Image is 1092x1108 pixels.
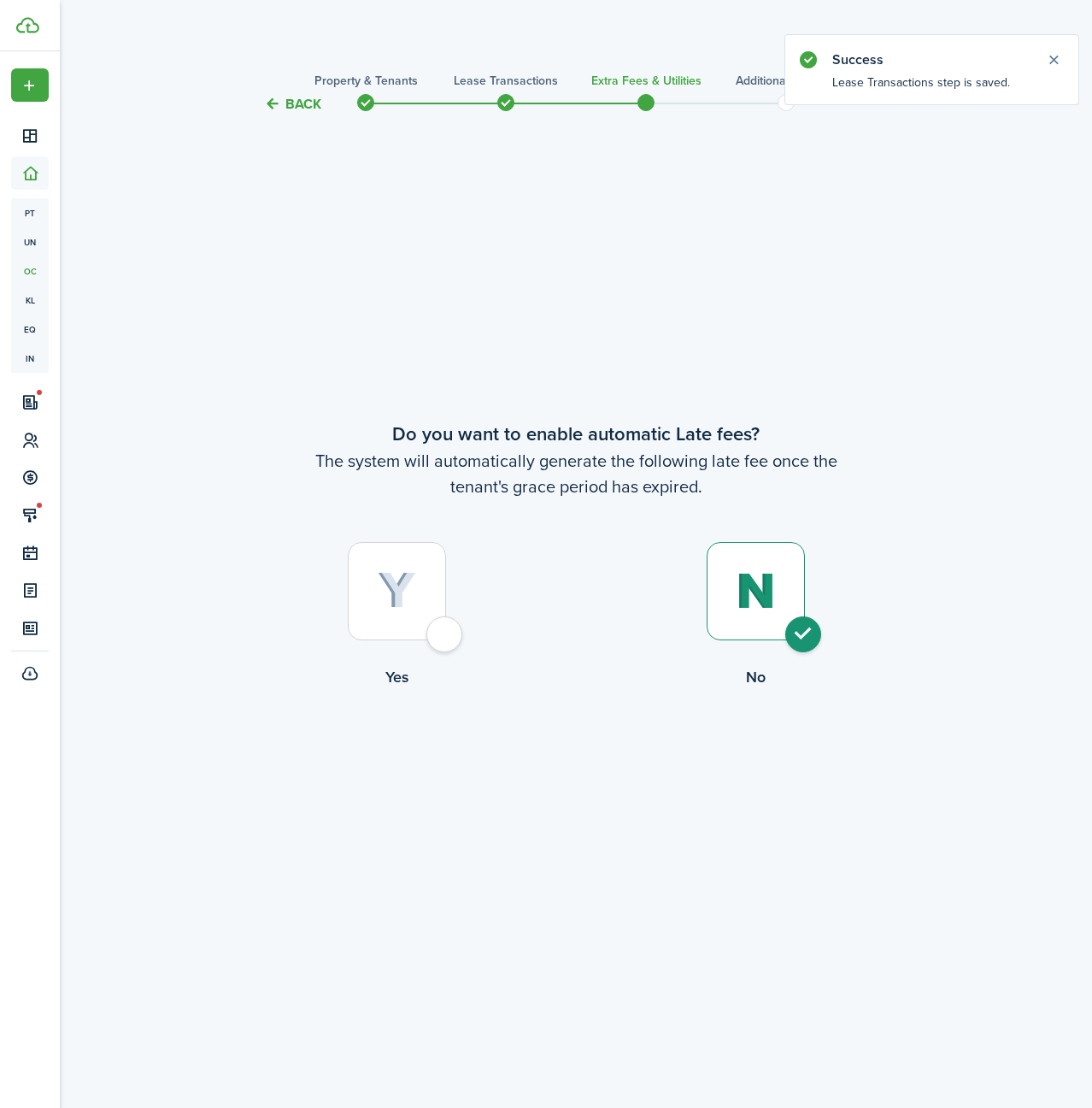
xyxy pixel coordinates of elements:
wizard-step-header-title: Do you want to enable automatic Late fees? [217,420,935,448]
a: eq [11,315,49,344]
a: pt [11,198,49,227]
button: Open menu [11,68,49,102]
a: in [11,344,49,373]
control-radio-card-title: No [576,666,935,688]
a: oc [11,256,49,286]
a: un [11,227,49,256]
h3: Lease Transactions [454,72,558,90]
a: kl [11,286,49,315]
control-radio-card-title: Yes [217,666,576,688]
img: No (selected) [736,573,776,610]
button: Close notify [1042,48,1066,72]
notify-title: Success [832,50,1029,70]
button: Back [264,95,321,113]
notify-body: Lease Transactions step is saved. [785,74,1078,104]
wizard-step-header-description: The system will automatically generate the following late fee once the tenant's grace period has ... [217,448,935,499]
img: Yes [378,572,416,610]
h3: Additional Services [736,72,837,90]
h3: Property & Tenants [314,72,418,90]
h3: Extra fees & Utilities [591,72,702,90]
img: TenantCloud [16,17,39,33]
